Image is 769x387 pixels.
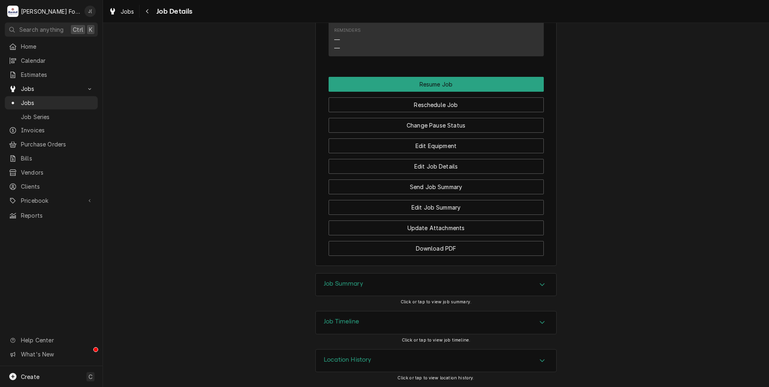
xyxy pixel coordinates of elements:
[334,44,340,52] div: —
[329,77,544,256] div: Button Group
[5,82,98,95] a: Go to Jobs
[84,6,96,17] div: Jeff Debigare (109)'s Avatar
[329,138,544,153] button: Edit Equipment
[73,25,83,34] span: Ctrl
[21,182,94,191] span: Clients
[324,318,359,325] h3: Job Timeline
[329,112,544,133] div: Button Group Row
[5,54,98,67] a: Calendar
[5,110,98,124] a: Job Series
[19,25,64,34] span: Search anything
[316,274,556,296] div: Accordion Header
[334,35,340,44] div: —
[401,299,471,305] span: Click or tap to view job summary.
[316,274,556,296] button: Accordion Details Expand Trigger
[329,194,544,215] div: Button Group Row
[329,241,544,256] button: Download PDF
[5,68,98,81] a: Estimates
[21,211,94,220] span: Reports
[324,356,372,364] h3: Location History
[329,118,544,133] button: Change Pause Status
[7,6,19,17] div: M
[5,333,98,347] a: Go to Help Center
[329,179,544,194] button: Send Job Summary
[21,168,94,177] span: Vendors
[315,273,557,296] div: Job Summary
[21,373,39,380] span: Create
[5,194,98,207] a: Go to Pricebook
[5,40,98,53] a: Home
[397,375,474,381] span: Click or tap to view location history.
[329,235,544,256] div: Button Group Row
[329,159,544,174] button: Edit Job Details
[5,96,98,109] a: Jobs
[21,99,94,107] span: Jobs
[334,27,361,34] div: Reminders
[21,70,94,79] span: Estimates
[121,7,134,16] span: Jobs
[154,6,193,17] span: Job Details
[329,200,544,215] button: Edit Job Summary
[21,84,82,93] span: Jobs
[7,6,19,17] div: Marshall Food Equipment Service's Avatar
[21,42,94,51] span: Home
[329,92,544,112] div: Button Group Row
[402,338,470,343] span: Click or tap to view job timeline.
[21,350,93,358] span: What's New
[5,348,98,361] a: Go to What's New
[315,311,557,334] div: Job Timeline
[334,27,361,52] div: Reminders
[324,280,363,288] h3: Job Summary
[21,113,94,121] span: Job Series
[329,97,544,112] button: Reschedule Job
[329,77,544,92] div: Button Group Row
[21,196,82,205] span: Pricebook
[5,180,98,193] a: Clients
[329,133,544,153] div: Button Group Row
[88,373,93,381] span: C
[89,25,93,34] span: K
[329,174,544,194] div: Button Group Row
[316,311,556,334] button: Accordion Details Expand Trigger
[5,209,98,222] a: Reports
[329,215,544,235] div: Button Group Row
[316,350,556,372] button: Accordion Details Expand Trigger
[329,220,544,235] button: Update Attachments
[105,5,138,18] a: Jobs
[329,153,544,174] div: Button Group Row
[5,166,98,179] a: Vendors
[141,5,154,18] button: Navigate back
[21,336,93,344] span: Help Center
[329,1,544,56] div: Contact
[21,154,94,163] span: Bills
[315,349,557,373] div: Location History
[5,152,98,165] a: Bills
[329,1,544,60] div: Client Contact List
[21,126,94,134] span: Invoices
[329,77,544,92] button: Resume Job
[5,138,98,151] a: Purchase Orders
[84,6,96,17] div: J(
[21,140,94,148] span: Purchase Orders
[5,23,98,37] button: Search anythingCtrlK
[21,7,80,16] div: [PERSON_NAME] Food Equipment Service
[316,350,556,372] div: Accordion Header
[5,124,98,137] a: Invoices
[21,56,94,65] span: Calendar
[316,311,556,334] div: Accordion Header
